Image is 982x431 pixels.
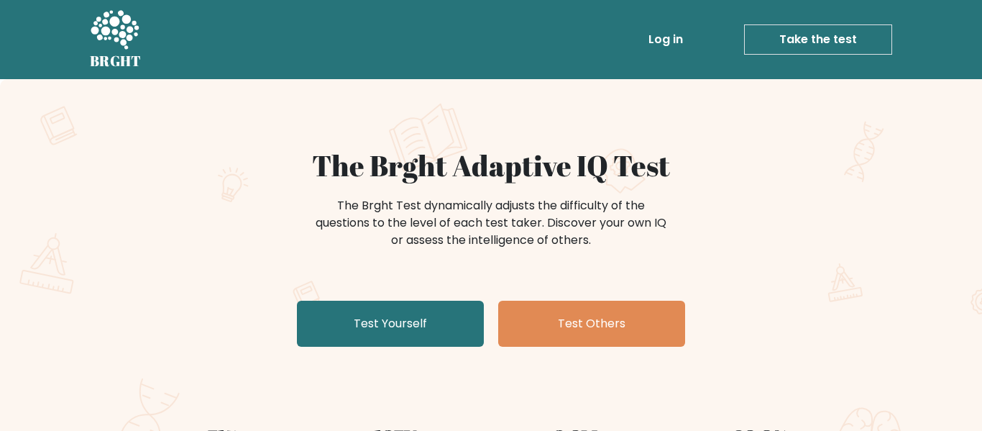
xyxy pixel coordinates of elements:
[744,24,892,55] a: Take the test
[498,301,685,347] a: Test Others
[311,197,671,249] div: The Brght Test dynamically adjusts the difficulty of the questions to the level of each test take...
[90,53,142,70] h5: BRGHT
[90,6,142,73] a: BRGHT
[643,25,689,54] a: Log in
[140,148,842,183] h1: The Brght Adaptive IQ Test
[297,301,484,347] a: Test Yourself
